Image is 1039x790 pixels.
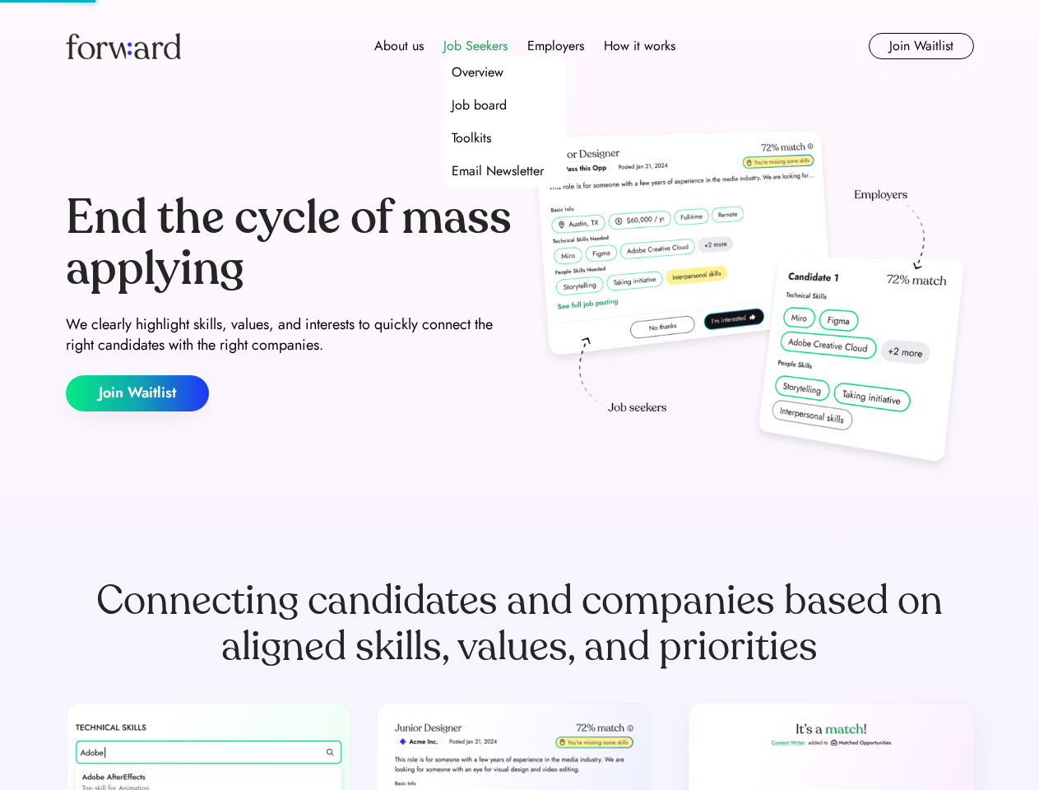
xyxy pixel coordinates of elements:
[527,36,584,56] div: Employers
[604,36,675,56] div: How it works
[869,33,974,59] button: Join Waitlist
[452,161,544,181] div: Email Newsletter
[66,314,513,355] div: We clearly highlight skills, values, and interests to quickly connect the right candidates with t...
[452,95,507,115] div: Job board
[526,125,974,479] img: hero-image.png
[66,193,513,294] div: End the cycle of mass applying
[374,36,424,56] div: About us
[66,33,181,59] img: Forward logo
[443,36,508,56] div: Job Seekers
[66,375,209,411] button: Join Waitlist
[452,128,491,148] div: Toolkits
[66,578,974,670] div: Connecting candidates and companies based on aligned skills, values, and priorities
[452,63,503,82] div: Overview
